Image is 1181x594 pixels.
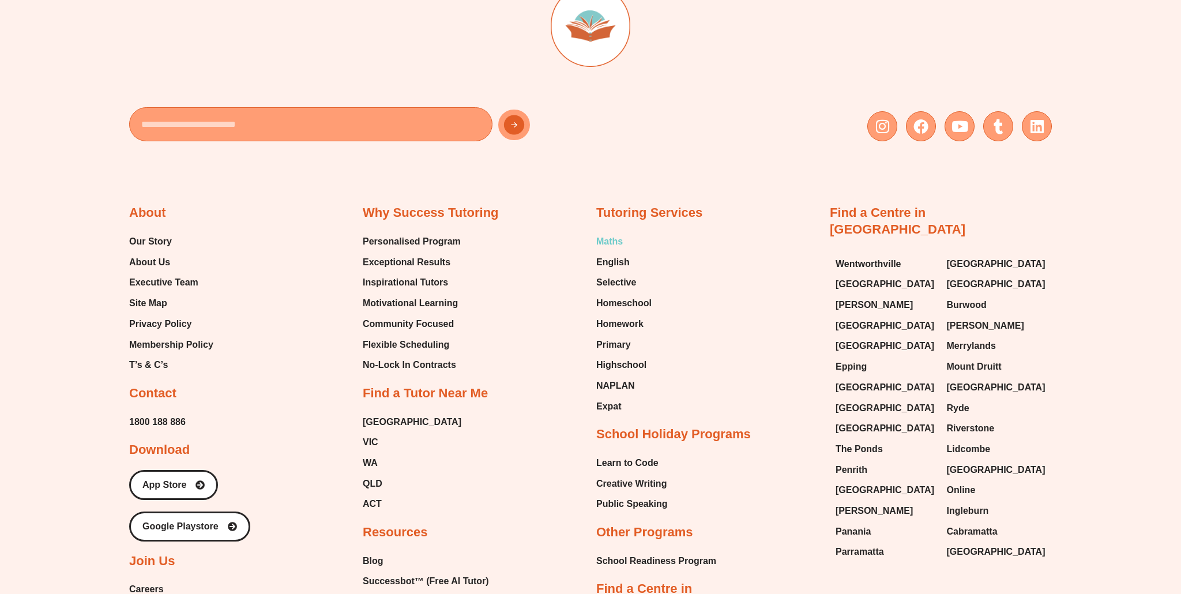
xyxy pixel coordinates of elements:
a: Highschool [596,356,652,374]
a: [PERSON_NAME] [836,296,935,314]
span: English [596,254,630,271]
span: No-Lock In Contracts [363,356,456,374]
span: Ryde [947,400,969,417]
span: Site Map [129,295,167,312]
span: Burwood [947,296,987,314]
span: Executive Team [129,274,198,291]
a: Ryde [947,400,1047,417]
h2: Contact [129,385,176,402]
span: Inspirational Tutors [363,274,448,291]
span: [GEOGRAPHIC_DATA] [836,317,934,334]
span: Blog [363,552,383,570]
span: [GEOGRAPHIC_DATA] [947,276,1045,293]
a: Public Speaking [596,495,668,513]
a: Find a Centre in [GEOGRAPHIC_DATA] [830,205,965,236]
a: WA [363,454,461,472]
span: [GEOGRAPHIC_DATA] [947,461,1045,479]
span: [PERSON_NAME] [947,317,1024,334]
span: Learn to Code [596,454,659,472]
span: Motivational Learning [363,295,458,312]
span: App Store [142,480,186,490]
span: About Us [129,254,170,271]
span: Personalised Program [363,233,461,250]
span: Primary [596,336,631,354]
span: [GEOGRAPHIC_DATA] [836,379,934,396]
a: Privacy Policy [129,315,213,333]
span: Flexible Scheduling [363,336,449,354]
span: QLD [363,475,382,493]
a: 1800 188 886 [129,413,186,431]
a: Cabramatta [947,523,1047,540]
a: [GEOGRAPHIC_DATA] [947,461,1047,479]
a: Online [947,482,1047,499]
a: VIC [363,434,461,451]
h2: Why Success Tutoring [363,205,499,221]
a: Mount Druitt [947,358,1047,375]
a: [GEOGRAPHIC_DATA] [947,379,1047,396]
a: Selective [596,274,652,291]
a: Parramatta [836,543,935,561]
span: Online [947,482,976,499]
span: [GEOGRAPHIC_DATA] [947,379,1045,396]
span: Ingleburn [947,502,989,520]
span: NAPLAN [596,377,635,394]
span: Homeschool [596,295,652,312]
span: Maths [596,233,623,250]
a: Community Focused [363,315,461,333]
span: Penrith [836,461,867,479]
a: ACT [363,495,461,513]
span: Selective [596,274,636,291]
a: Homework [596,315,652,333]
a: Lidcombe [947,441,1047,458]
span: Successbot™ (Free AI Tutor) [363,573,489,590]
h2: Download [129,442,190,458]
a: Inspirational Tutors [363,274,461,291]
span: [GEOGRAPHIC_DATA] [363,413,461,431]
a: Penrith [836,461,935,479]
span: Google Playstore [142,522,219,531]
a: English [596,254,652,271]
a: Google Playstore [129,512,250,542]
span: School Readiness Program [596,552,716,570]
a: Exceptional Results [363,254,461,271]
a: Epping [836,358,935,375]
span: Wentworthville [836,255,901,273]
span: WA [363,454,378,472]
a: About Us [129,254,213,271]
a: Riverstone [947,420,1047,437]
span: The Ponds [836,441,883,458]
span: Riverstone [947,420,995,437]
h2: Join Us [129,553,175,570]
span: Mount Druitt [947,358,1002,375]
span: ACT [363,495,382,513]
span: Our Story [129,233,172,250]
span: Panania [836,523,871,540]
a: [GEOGRAPHIC_DATA] [836,337,935,355]
a: [GEOGRAPHIC_DATA] [836,482,935,499]
span: Exceptional Results [363,254,450,271]
span: T’s & C’s [129,356,168,374]
a: [GEOGRAPHIC_DATA] [836,379,935,396]
h2: About [129,205,166,221]
a: [GEOGRAPHIC_DATA] [836,420,935,437]
a: T’s & C’s [129,356,213,374]
a: The Ponds [836,441,935,458]
a: [PERSON_NAME] [947,317,1047,334]
a: Executive Team [129,274,213,291]
span: [GEOGRAPHIC_DATA] [836,276,934,293]
h2: School Holiday Programs [596,426,751,443]
a: [GEOGRAPHIC_DATA] [836,276,935,293]
h2: Find a Tutor Near Me [363,385,488,402]
a: Membership Policy [129,336,213,354]
a: Successbot™ (Free AI Tutor) [363,573,501,590]
span: Homework [596,315,644,333]
a: Primary [596,336,652,354]
a: [GEOGRAPHIC_DATA] [947,255,1047,273]
a: Wentworthville [836,255,935,273]
span: Epping [836,358,867,375]
span: [GEOGRAPHIC_DATA] [836,420,934,437]
a: Merrylands [947,337,1047,355]
h2: Tutoring Services [596,205,702,221]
